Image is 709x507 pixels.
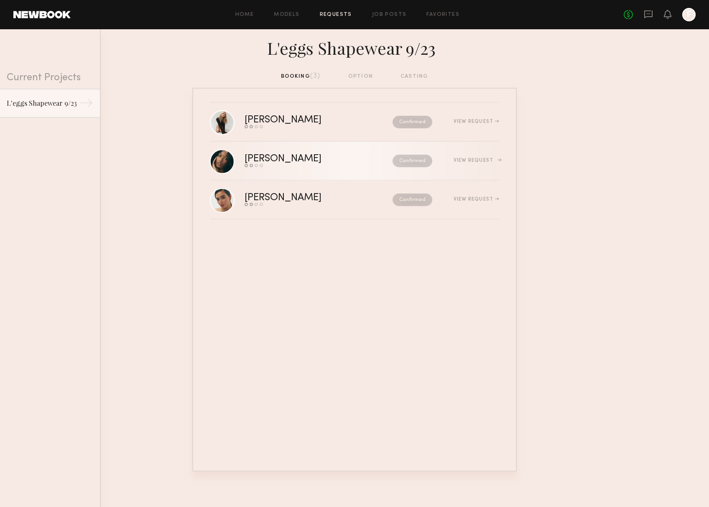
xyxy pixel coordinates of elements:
[210,103,499,142] a: [PERSON_NAME]ConfirmedView Request
[393,194,432,206] nb-request-status: Confirmed
[245,193,357,203] div: [PERSON_NAME]
[274,12,299,18] a: Models
[393,116,432,128] nb-request-status: Confirmed
[372,12,407,18] a: Job Posts
[426,12,459,18] a: Favorites
[7,98,79,108] div: L'eggs Shapewear 9/23
[454,119,499,124] div: View Request
[192,36,517,59] div: L'eggs Shapewear 9/23
[210,142,499,181] a: [PERSON_NAME]ConfirmedView Request
[320,12,352,18] a: Requests
[245,115,357,125] div: [PERSON_NAME]
[235,12,254,18] a: Home
[393,155,432,167] nb-request-status: Confirmed
[245,154,357,164] div: [PERSON_NAME]
[682,8,696,21] a: F
[210,181,499,219] a: [PERSON_NAME]ConfirmedView Request
[454,158,499,163] div: View Request
[79,96,93,113] div: →
[454,197,499,202] div: View Request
